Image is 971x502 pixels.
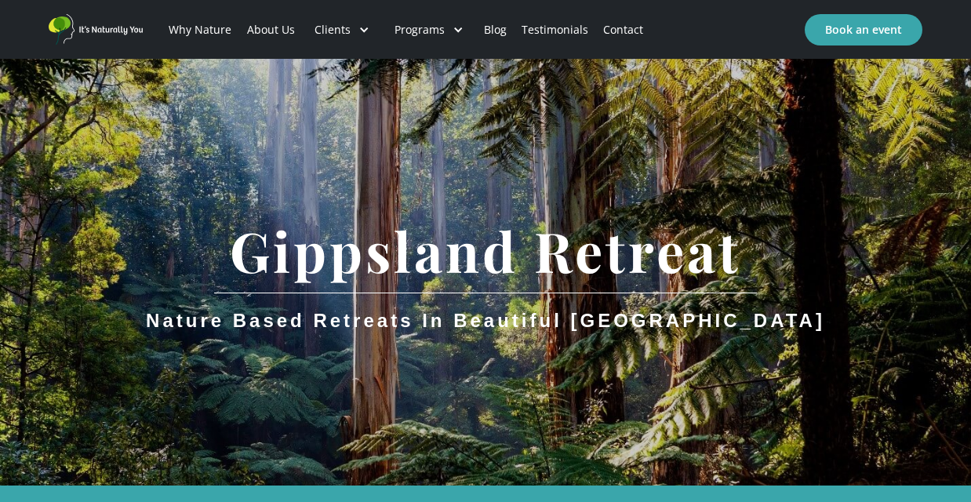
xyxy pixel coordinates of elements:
div: Programs [395,22,445,38]
a: Testimonials [514,3,595,56]
div: Programs [382,3,476,56]
div: Clients [315,22,351,38]
a: About Us [239,3,302,56]
a: Contact [596,3,651,56]
a: home [49,14,143,45]
h3: Nature Based Retreats In Beautiful [GEOGRAPHIC_DATA] [146,309,825,333]
div: Clients [302,3,382,56]
a: Why Nature [162,3,239,56]
h1: Gippsland Retreat [206,220,765,281]
a: Book an event [805,14,922,45]
a: Blog [476,3,514,56]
